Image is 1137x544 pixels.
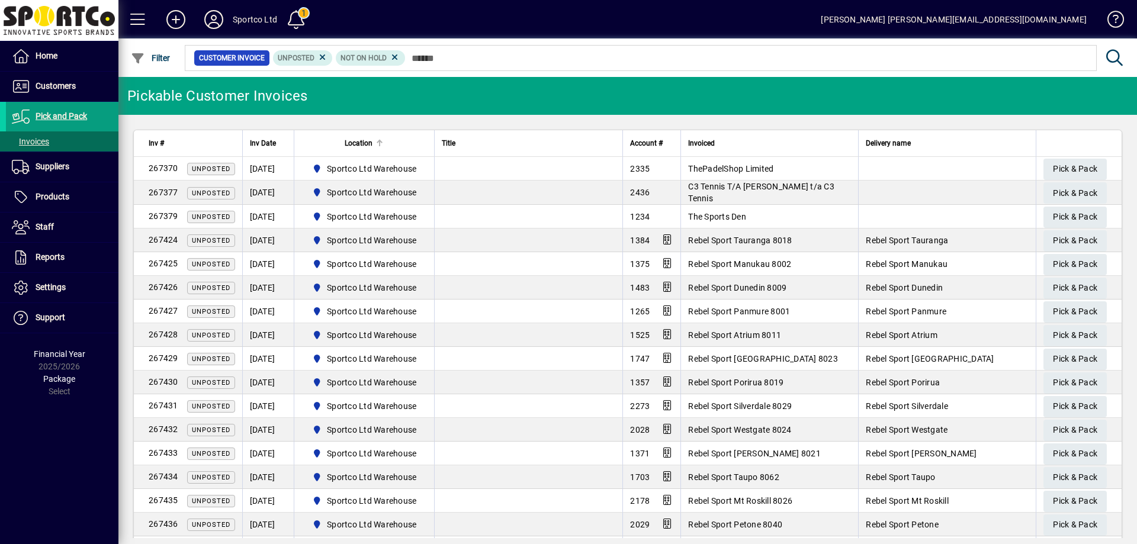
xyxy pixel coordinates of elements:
span: Sportco Ltd Warehouse [327,234,416,246]
span: 267431 [149,401,178,410]
span: Sportco Ltd Warehouse [327,376,416,388]
span: 267432 [149,424,178,434]
span: Financial Year [34,349,85,359]
span: Unposted [192,237,230,244]
span: Sportco Ltd Warehouse [307,352,422,366]
div: Inv Date [250,137,287,150]
span: Sportco Ltd Warehouse [307,162,422,176]
div: Title [442,137,615,150]
span: 2436 [630,188,650,197]
span: Sportco Ltd Warehouse [327,186,416,198]
a: Customers [6,72,118,101]
span: 1375 [630,259,650,269]
span: Unposted [192,450,230,458]
span: Sportco Ltd Warehouse [307,494,422,508]
div: Sportco Ltd [233,10,277,29]
span: Rebel Sport Petone [866,520,939,529]
span: 1747 [630,354,650,363]
span: Sportco Ltd Warehouse [327,211,416,223]
span: 267379 [149,211,178,221]
span: Not On Hold [341,54,387,62]
span: Title [442,137,455,150]
span: Sportco Ltd Warehouse [327,519,416,530]
span: Rebel Sport [PERSON_NAME] [866,449,977,458]
div: Inv # [149,137,235,150]
div: Pickable Customer Invoices [127,86,308,105]
span: Rebel Sport Petone 8040 [688,520,782,529]
span: 1525 [630,330,650,340]
span: Rebel Sport Porirua [866,378,940,387]
button: Pick & Pack [1043,301,1107,323]
span: Staff [36,222,54,231]
span: Rebel Sport Tauranga [866,236,948,245]
span: 1265 [630,307,650,316]
span: Sportco Ltd Warehouse [327,329,416,341]
button: Pick & Pack [1043,467,1107,488]
span: Sportco Ltd Warehouse [327,495,416,507]
span: Unposted [192,474,230,481]
a: Products [6,182,118,212]
span: Sportco Ltd Warehouse [327,448,416,459]
button: Pick & Pack [1043,514,1107,536]
td: [DATE] [242,252,294,276]
span: Settings [36,282,66,292]
td: [DATE] [242,228,294,252]
span: Rebel Sport Panmure 8001 [688,307,790,316]
td: [DATE] [242,181,294,205]
td: [DATE] [242,323,294,347]
span: Sportco Ltd Warehouse [327,353,416,365]
span: 267424 [149,235,178,244]
span: Sportco Ltd Warehouse [327,400,416,412]
span: Customer Invoice [199,52,265,64]
span: 2335 [630,164,650,173]
button: Pick & Pack [1043,491,1107,512]
span: Sportco Ltd Warehouse [327,305,416,317]
a: Reports [6,243,118,272]
div: Account # [630,137,673,150]
button: Pick & Pack [1043,443,1107,465]
span: Sportco Ltd Warehouse [307,446,422,461]
span: Pick & Pack [1053,515,1097,535]
span: Rebel Sport Panmure [866,307,946,316]
span: 267426 [149,282,178,292]
span: Inv Date [250,137,276,150]
span: 2178 [630,496,650,506]
span: 267436 [149,519,178,529]
span: 2029 [630,520,650,529]
span: 2028 [630,425,650,434]
span: Unposted [192,426,230,434]
span: Account # [630,137,663,150]
span: Rebel Sport Dunedin [866,283,943,292]
span: 1703 [630,472,650,482]
td: [DATE] [242,347,294,371]
span: The Sports Den [688,212,746,221]
span: 267370 [149,163,178,173]
span: Pick & Pack [1053,326,1097,345]
span: Rebel Sport Dunedin 8009 [688,283,786,292]
span: Rebel Sport [GEOGRAPHIC_DATA] 8023 [688,354,838,363]
span: Rebel Sport Taupo 8062 [688,472,779,482]
span: Sportco Ltd Warehouse [307,470,422,484]
button: Pick & Pack [1043,396,1107,417]
span: Pick & Pack [1053,397,1097,416]
span: Invoices [12,137,49,146]
span: Home [36,51,57,60]
span: Pick & Pack [1053,278,1097,298]
span: 267430 [149,377,178,387]
span: 267377 [149,188,178,197]
a: Settings [6,273,118,302]
span: Pick & Pack [1053,420,1097,440]
span: Sportco Ltd Warehouse [307,304,422,318]
span: Pick & Pack [1053,159,1097,179]
span: Unposted [192,284,230,292]
a: Knowledge Base [1099,2,1122,41]
span: Rebel Sport Manukau 8002 [688,259,791,269]
span: Unposted [192,331,230,339]
div: Delivery name [866,137,1029,150]
span: Sportco Ltd Warehouse [307,281,422,295]
span: Pick & Pack [1053,231,1097,250]
span: Support [36,313,65,322]
span: Unposted [192,189,230,197]
button: Pick & Pack [1043,230,1107,252]
span: C3 Tennis T/A [PERSON_NAME] t/a C3 Tennis [688,182,834,203]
